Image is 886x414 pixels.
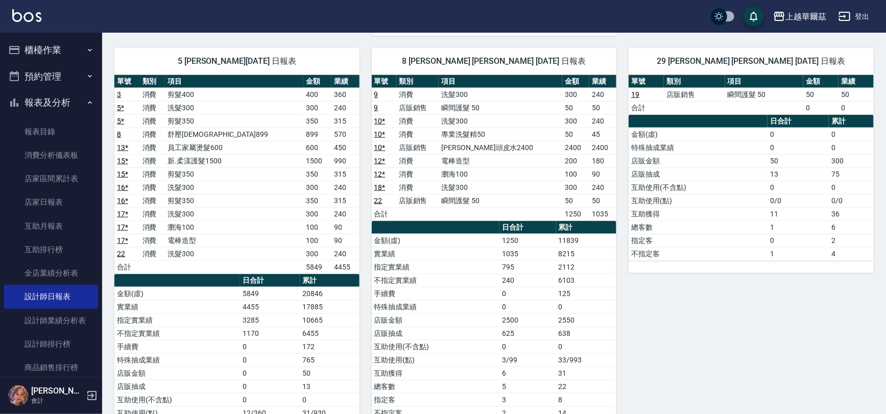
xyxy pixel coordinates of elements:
td: 100 [562,167,589,181]
th: 金額 [803,75,839,88]
td: 17885 [300,300,360,313]
td: 0 [839,101,874,114]
td: 50 [562,128,589,141]
a: 8 [117,130,121,138]
td: 638 [556,327,617,340]
td: 0 [300,393,360,406]
td: 240 [331,247,360,260]
td: 1250 [499,234,556,247]
td: 洗髮300 [165,207,303,221]
td: 店販抽成 [114,380,240,393]
td: 90 [331,221,360,234]
td: 899 [303,128,331,141]
td: 洗髮300 [165,247,303,260]
th: 單號 [114,75,140,88]
td: 新.柔漾護髮1500 [165,154,303,167]
td: 互助使用(不含點) [629,181,768,194]
td: 剪髮350 [165,167,303,181]
td: 0 [768,141,829,154]
td: 不指定實業績 [372,274,499,287]
td: 5849 [240,287,300,300]
td: 240 [589,114,616,128]
td: 75 [829,167,874,181]
td: 300 [562,181,589,194]
button: 登出 [834,7,874,26]
td: 90 [589,167,616,181]
td: 互助使用(點) [372,353,499,367]
td: 指定客 [372,393,499,406]
td: 合計 [629,101,664,114]
a: 9 [374,90,378,99]
table: a dense table [629,115,874,261]
td: 總客數 [372,380,499,393]
a: 設計師業績分析表 [4,309,98,332]
td: 8 [556,393,617,406]
td: 店販金額 [629,154,768,167]
td: 2500 [499,313,556,327]
td: 4 [829,247,874,260]
td: 350 [303,114,331,128]
td: 實業績 [114,300,240,313]
td: 90 [331,234,360,247]
td: 1035 [499,247,556,260]
td: 特殊抽成業績 [114,353,240,367]
td: 50 [562,101,589,114]
td: 300 [303,207,331,221]
th: 日合計 [499,221,556,234]
td: 400 [303,88,331,101]
td: 2 [829,234,874,247]
td: 180 [589,154,616,167]
td: 315 [331,194,360,207]
td: 總客數 [629,221,768,234]
a: 3 [117,90,121,99]
td: 360 [331,88,360,101]
th: 金額 [562,75,589,88]
td: 300 [829,154,874,167]
td: 2112 [556,260,617,274]
td: 手續費 [114,340,240,353]
td: 6103 [556,274,617,287]
table: a dense table [629,75,874,115]
td: 0 [499,340,556,353]
td: 172 [300,340,360,353]
button: 報表及分析 [4,89,98,116]
td: 4455 [331,260,360,274]
td: 1 [768,247,829,260]
td: 瀏海100 [439,167,562,181]
img: Logo [12,9,41,22]
td: 3285 [240,313,300,327]
td: 0 [240,367,300,380]
span: 8 [PERSON_NAME] [PERSON_NAME] [DATE] 日報表 [384,56,605,66]
td: 10665 [300,313,360,327]
td: 795 [499,260,556,274]
td: 消費 [140,128,165,141]
td: 金額(虛) [114,287,240,300]
td: 20846 [300,287,360,300]
span: 29 [PERSON_NAME] [PERSON_NAME] [DATE] 日報表 [641,56,861,66]
td: 4455 [240,300,300,313]
td: 0 [240,380,300,393]
td: 店販金額 [114,367,240,380]
td: 互助使用(不含點) [372,340,499,353]
td: 指定實業績 [114,313,240,327]
td: 36 [829,207,874,221]
td: 350 [303,167,331,181]
td: 0 [499,300,556,313]
td: 電棒造型 [165,234,303,247]
td: 消費 [140,207,165,221]
td: 消費 [140,221,165,234]
a: 19 [631,90,639,99]
td: 350 [303,194,331,207]
a: 消費分析儀表板 [4,143,98,167]
td: 店販銷售 [396,101,439,114]
td: 店販銷售 [396,194,439,207]
td: 1 [768,221,829,234]
td: 瀏海100 [165,221,303,234]
td: 570 [331,128,360,141]
button: 櫃檯作業 [4,37,98,63]
td: 990 [331,154,360,167]
th: 類別 [396,75,439,88]
td: 0/0 [768,194,829,207]
td: 消費 [396,88,439,101]
p: 會計 [31,396,83,405]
